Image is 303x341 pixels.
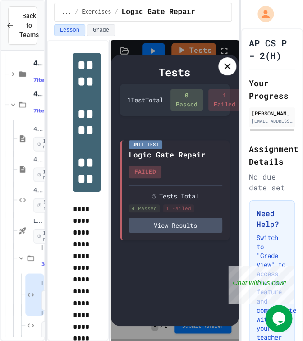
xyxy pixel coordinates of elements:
[41,290,68,311] span: No time set
[248,4,276,24] div: My Account
[8,6,37,45] button: Back to Teams
[208,89,241,111] div: 1 Failed
[163,204,194,213] div: 1 Failed
[129,166,161,178] div: FAILED
[33,229,58,243] span: 13 min
[33,167,58,182] span: 15 min
[127,95,163,105] div: 1 Test Total
[87,24,115,36] button: Grade
[249,37,295,62] h1: AP CS P - 2(H)
[33,90,42,98] span: 4.2: Logical Operators
[33,77,52,83] span: 7 items
[228,266,294,304] iframe: chat widget
[252,109,292,117] div: [PERSON_NAME] [PERSON_NAME]
[249,77,295,102] h2: Your Progress
[33,217,42,225] span: Logical Operators - Quiz
[82,9,111,16] span: Exercises
[129,218,222,233] button: View Results
[249,171,295,193] div: No due date set
[33,59,42,67] span: 4.1: Booleans
[265,305,294,332] iframe: chat widget
[129,140,163,149] div: Unit Test
[252,118,292,124] div: [EMAIL_ADDRESS][DOMAIN_NAME]
[33,108,52,114] span: 7 items
[129,204,160,213] div: 4 Passed
[62,9,72,16] span: ...
[33,137,58,151] span: 10 min
[121,7,195,18] span: Logic Gate Repair
[41,261,60,267] span: 3 items
[249,143,295,168] h2: Assignment Details
[129,149,206,160] div: Logic Gate Repair
[33,187,42,194] span: 4.2.4: Grocery List
[120,64,230,80] div: Tests
[129,191,222,201] div: 5 Tests Total
[54,24,85,36] button: Lesson
[257,208,287,230] h3: Need Help?
[33,156,42,164] span: 4.2.2: Review - Logical Operators
[75,9,78,16] span: /
[19,11,39,40] span: Back to Teams
[33,125,42,133] span: 4.2.1: Logical Operators
[115,9,118,16] span: /
[33,198,58,212] span: 5 min
[170,89,203,111] div: 0 Passed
